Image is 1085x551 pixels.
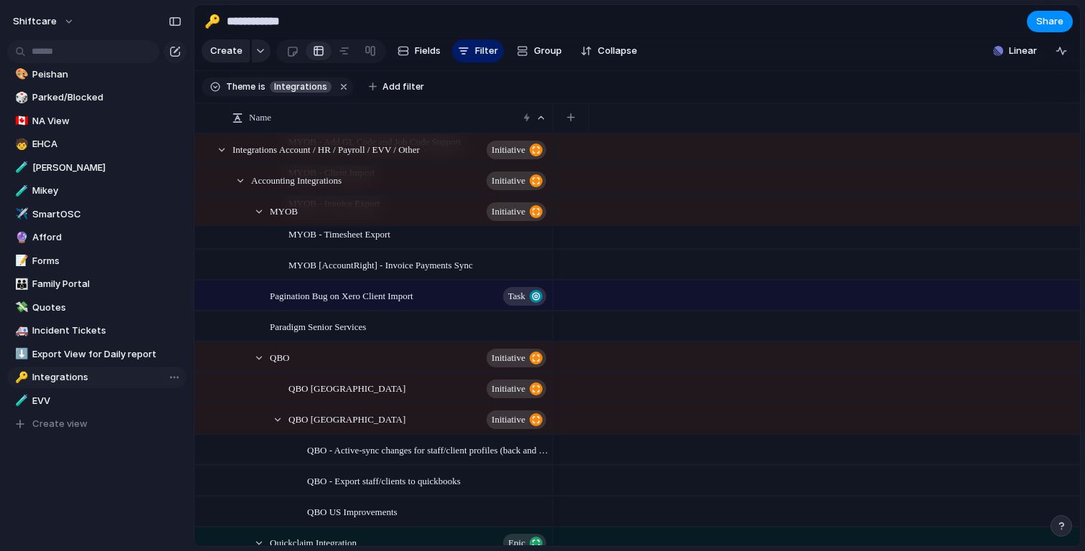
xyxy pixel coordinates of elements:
[487,202,546,221] button: initiative
[15,299,25,316] div: 💸
[7,413,187,435] button: Create view
[7,320,187,342] a: 🚑Incident Tickets
[487,380,546,398] button: initiative
[32,394,182,408] span: EVV
[7,110,187,132] a: 🇨🇦NA View
[15,369,25,386] div: 🔑
[492,348,525,368] span: initiative
[382,80,424,93] span: Add filter
[307,503,398,519] span: QBO US Improvements
[7,180,187,202] div: 🧪Mikey
[508,286,525,306] span: Task
[15,253,25,269] div: 📝
[492,171,525,191] span: initiative
[255,79,268,95] button: is
[487,349,546,367] button: initiative
[492,202,525,222] span: initiative
[7,390,187,412] a: 🧪EVV
[13,207,27,222] button: ✈️
[7,133,187,155] a: 🧒EHCA
[13,14,57,29] span: shiftcare
[32,301,182,315] span: Quotes
[307,472,461,489] span: QBO - Export staff/clients to quickbooks
[32,90,182,105] span: Parked/Blocked
[15,90,25,106] div: 🎲
[270,287,413,303] span: Pagination Bug on Xero Client Import
[13,301,27,315] button: 💸
[7,227,187,248] a: 🔮Afford
[258,80,266,93] span: is
[13,230,27,245] button: 🔮
[1027,11,1073,32] button: Share
[13,347,27,362] button: ⬇️
[270,202,298,219] span: MYOB
[32,114,182,128] span: NA View
[475,44,498,58] span: Filter
[15,66,25,83] div: 🎨
[32,67,182,82] span: Peishan
[288,225,390,242] span: MYOB - Timesheet Export
[210,44,243,58] span: Create
[509,39,569,62] button: Group
[503,287,546,306] button: Task
[15,392,25,409] div: 🧪
[15,276,25,293] div: 👪
[415,44,441,58] span: Fields
[360,77,433,97] button: Add filter
[267,79,334,95] button: Integrations
[492,140,525,160] span: initiative
[270,318,366,334] span: Paradigm Senior Services
[13,90,27,105] button: 🎲
[7,204,187,225] div: ✈️SmartOSC
[7,367,187,388] a: 🔑Integrations
[32,370,182,385] span: Integrations
[487,171,546,190] button: initiative
[492,410,525,430] span: initiative
[13,324,27,338] button: 🚑
[7,87,187,108] div: 🎲Parked/Blocked
[15,113,25,129] div: 🇨🇦
[7,344,187,365] a: ⬇️Export View for Daily report
[13,277,27,291] button: 👪
[13,394,27,408] button: 🧪
[32,207,182,222] span: SmartOSC
[392,39,446,62] button: Fields
[32,324,182,338] span: Incident Tickets
[201,10,224,33] button: 🔑
[7,273,187,295] a: 👪Family Portal
[32,417,88,431] span: Create view
[205,11,220,31] div: 🔑
[534,44,562,58] span: Group
[487,410,546,429] button: initiative
[13,161,27,175] button: 🧪
[7,64,187,85] div: 🎨Peishan
[270,534,357,550] span: Quickclaim Integration
[13,137,27,151] button: 🧒
[575,39,643,62] button: Collapse
[226,80,255,93] span: Theme
[32,230,182,245] span: Afford
[13,254,27,268] button: 📝
[7,157,187,179] a: 🧪[PERSON_NAME]
[598,44,637,58] span: Collapse
[6,10,82,33] button: shiftcare
[15,323,25,339] div: 🚑
[15,183,25,199] div: 🧪
[7,297,187,319] a: 💸Quotes
[492,379,525,399] span: initiative
[232,141,420,157] span: Integrations Account / HR / Payroll / EVV / Other
[15,206,25,222] div: ✈️
[13,184,27,198] button: 🧪
[202,39,250,62] button: Create
[32,184,182,198] span: Mikey
[1036,14,1063,29] span: Share
[15,230,25,246] div: 🔮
